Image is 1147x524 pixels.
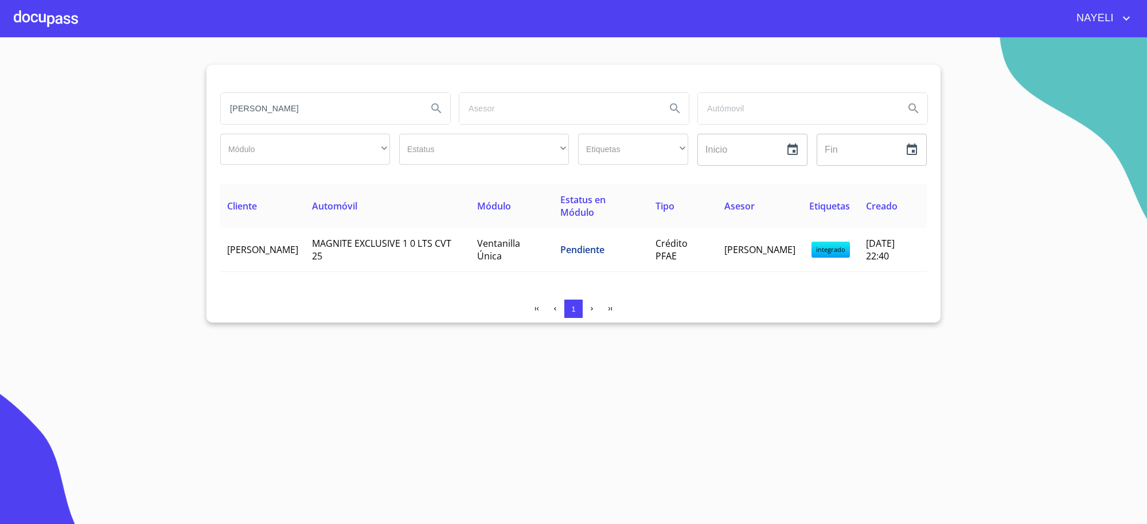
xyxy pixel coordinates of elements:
span: Pendiente [560,243,604,256]
span: Módulo [477,200,511,212]
button: Search [900,95,927,122]
input: search [221,93,418,124]
span: 1 [571,305,575,313]
div: ​ [220,134,390,165]
div: ​ [578,134,688,165]
span: Crédito PFAE [656,237,688,262]
span: NAYELI [1068,9,1119,28]
span: Creado [866,200,898,212]
span: Ventanilla Única [477,237,520,262]
span: Asesor [724,200,755,212]
span: Tipo [656,200,674,212]
span: [PERSON_NAME] [227,243,298,256]
span: integrado [812,242,850,258]
div: ​ [399,134,569,165]
span: [DATE] 22:40 [866,237,895,262]
span: MAGNITE EXCLUSIVE 1 0 LTS CVT 25 [312,237,451,262]
span: Cliente [227,200,257,212]
span: Etiquetas [809,200,850,212]
input: search [698,93,895,124]
span: Estatus en Módulo [560,193,606,219]
button: Search [661,95,689,122]
button: Search [423,95,450,122]
button: 1 [564,300,583,318]
span: [PERSON_NAME] [724,243,795,256]
button: account of current user [1068,9,1133,28]
span: Automóvil [312,200,357,212]
input: search [459,93,657,124]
